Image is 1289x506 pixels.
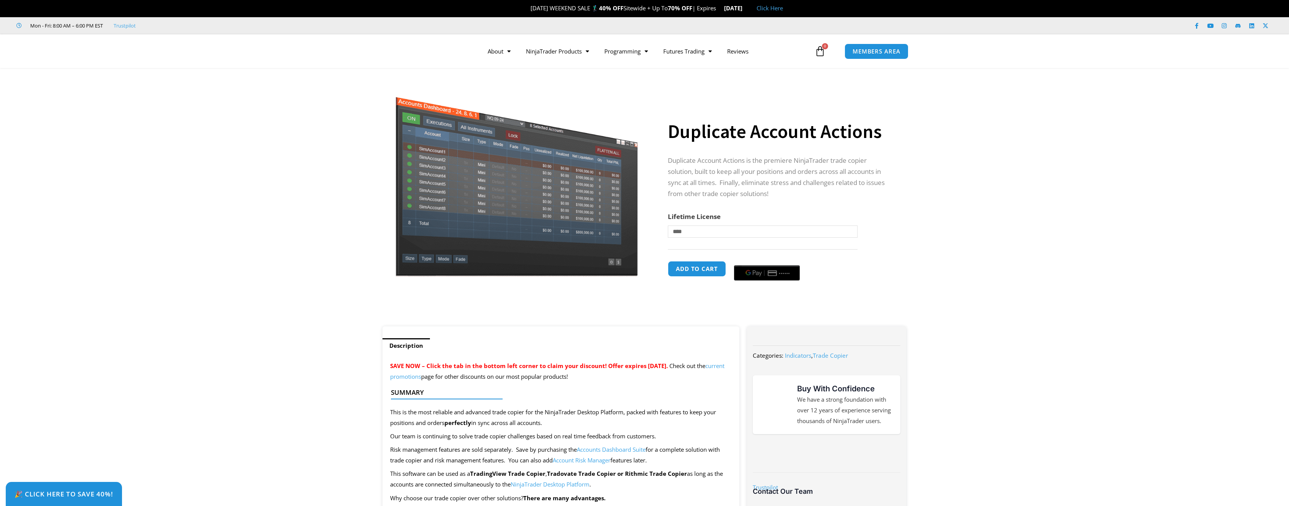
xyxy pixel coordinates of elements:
button: Add to cart [668,261,726,277]
text: •••••• [779,271,791,276]
strong: 70% OFF [668,4,692,12]
a: Description [382,338,430,353]
strong: [DATE] [724,4,749,12]
a: Click Here [757,4,783,12]
img: LogoAI | Affordable Indicators – NinjaTrader [371,37,453,65]
a: Trustpilot [114,21,136,30]
p: Risk management features are sold separately. Save by purchasing the for a complete solution with... [390,444,732,466]
img: ⌛ [716,5,722,11]
span: 🎉 Click Here to save 40%! [15,491,113,497]
label: Lifetime License [668,212,721,221]
p: We have a strong foundation with over 12 years of experience serving thousands of NinjaTrader users. [797,394,893,427]
a: Trade Copier [813,352,848,359]
strong: Tradovate Trade Copier or Rithmic Trade Copier [547,470,687,477]
strong: 40% OFF [599,4,623,12]
img: mark thumbs good 43913 | Affordable Indicators – NinjaTrader [760,391,788,418]
p: This software can be used as a , as long as the accounts are connected simultaneously to the . [390,469,732,490]
img: NinjaTrader Wordmark color RGB | Affordable Indicators – NinjaTrader [769,446,884,461]
a: Account Risk Manager [553,456,610,464]
span: , [785,352,848,359]
a: Accounts Dashboard Suite [577,446,646,453]
h3: Buy With Confidence [797,383,893,394]
a: Futures Trading [656,42,719,60]
p: This is the most reliable and advanced trade copier for the NinjaTrader Desktop Platform, packed ... [390,407,732,428]
a: Reviews [719,42,756,60]
iframe: Secure payment input frame [732,260,801,261]
p: Check out the page for other discounts on our most popular products! [390,361,732,382]
a: Clear options [668,242,680,247]
p: Our team is continuing to solve trade copier challenges based on real time feedback from customers. [390,431,732,442]
nav: Menu [480,42,813,60]
img: 🎉 [524,5,530,11]
span: MEMBERS AREA [853,49,900,54]
a: 🎉 Click Here to save 40%! [6,482,122,506]
a: Programming [597,42,656,60]
a: NinjaTrader Desktop Platform [511,480,589,488]
a: NinjaTrader Products [518,42,597,60]
h1: Duplicate Account Actions [668,118,891,145]
a: 0 [803,40,837,62]
a: MEMBERS AREA [845,44,908,59]
strong: TradingView Trade Copier [470,470,545,477]
h4: Summary [391,389,725,396]
a: About [480,42,518,60]
span: [DATE] WEEKEND SALE 🏌️‍♂️ Sitewide + Up To | Expires [522,4,724,12]
strong: perfectly [444,419,471,427]
span: Mon - Fri: 8:00 AM – 6:00 PM EST [28,21,103,30]
p: Duplicate Account Actions is the premiere NinjaTrader trade copier solution, built to keep all yo... [668,155,891,199]
span: SAVE NOW – Click the tab in the bottom left corner to claim your discount! Offer expires [DATE]. [390,362,668,370]
span: 0 [822,43,828,49]
button: Buy with GPay [734,265,800,281]
img: 🏭 [743,5,749,11]
a: Indicators [785,352,811,359]
span: Categories: [753,352,783,359]
img: Screenshot 2024-08-26 15414455555 [394,81,640,277]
